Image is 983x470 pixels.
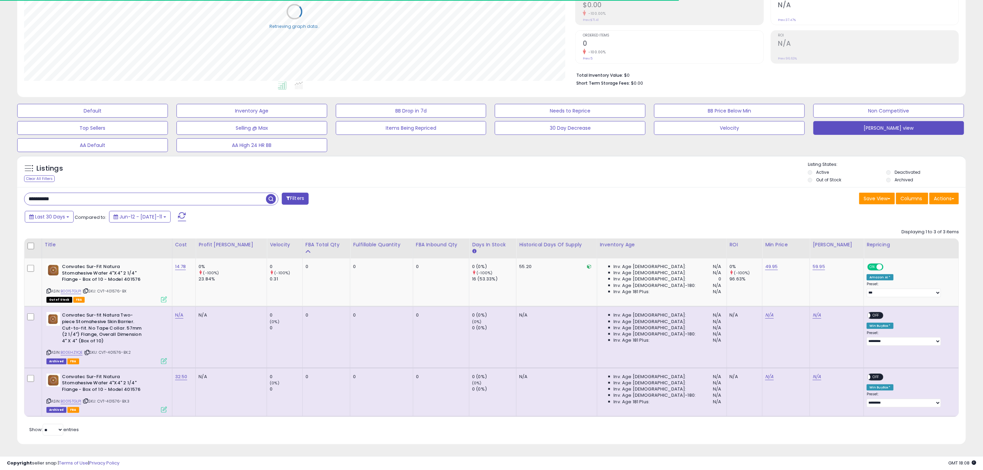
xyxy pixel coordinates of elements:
a: Privacy Policy [89,460,119,466]
span: N/A [713,399,721,405]
span: FBA [67,359,79,364]
span: Inv. Age 181 Plus: [614,337,650,343]
div: seller snap | | [7,460,119,467]
button: Velocity [654,121,805,135]
div: N/A [730,374,757,380]
button: Top Sellers [17,121,168,135]
small: -100.00% [586,50,606,55]
span: Listings that have been deleted from Seller Central [46,407,66,413]
span: 0 [718,276,721,282]
span: Compared to: [75,214,106,221]
div: 0% [199,264,267,270]
span: | SKU: CVT-401576-BX [83,288,126,294]
span: FBA [67,407,79,413]
h2: $0.00 [583,1,763,10]
button: Actions [929,193,959,204]
span: Last 30 Days [35,213,65,220]
div: 0 (0%) [472,374,516,380]
div: 0 [270,312,302,318]
span: N/A [713,289,721,295]
div: 0 [353,264,408,270]
span: OFF [871,374,882,380]
span: N/A [713,264,721,270]
div: 0% [730,264,762,270]
small: (0%) [472,380,482,386]
span: N/A [713,319,721,325]
button: Inventory Age [177,104,327,118]
span: Inv. Age [DEMOGRAPHIC_DATA]-180: [614,331,696,337]
span: Columns [900,195,922,202]
h2: N/A [778,40,959,49]
a: 49.95 [765,263,778,270]
div: FBA inbound Qty [416,241,466,248]
div: FBA Total Qty [306,241,347,248]
div: 0 (0%) [472,386,516,392]
span: 2025-08-11 18:08 GMT [948,460,976,466]
div: 0 [306,264,345,270]
span: Inv. Age [DEMOGRAPHIC_DATA]-180: [614,282,696,289]
strong: Copyright [7,460,32,466]
p: Listing States: [808,161,966,168]
div: 16 (53.33%) [472,276,516,282]
b: Convatec Sur-fit Natura Two-piece Stomahesive Skin Barrier. Cut-to-fit. No Tape Collar. 57mm (2 1... [62,312,146,346]
span: N/A [713,282,721,289]
div: Displaying 1 to 3 of 3 items [901,229,959,235]
span: $0.00 [631,80,643,86]
button: [PERSON_NAME] view [813,121,964,135]
span: Show: entries [29,426,79,433]
div: 55.20 [519,264,591,270]
small: Days In Stock. [472,248,476,255]
span: Listings that have been deleted from Seller Central [46,359,66,364]
span: Inv. Age [DEMOGRAPHIC_DATA]: [614,380,686,386]
b: Convatec Sur-Fit Natura Stomahesive Wafer 4"X4" 2 1/4" Flange - Box of 10 - Model 401576 [62,374,146,395]
span: Inv. Age 181 Plus: [614,289,650,295]
div: 0 (0%) [472,312,516,318]
span: Inv. Age [DEMOGRAPHIC_DATA]: [614,325,686,331]
div: Min Price [765,241,807,248]
div: N/A [519,374,591,380]
a: Terms of Use [59,460,88,466]
div: Win BuyBox * [867,323,894,329]
div: 0.31 [270,276,302,282]
span: Inv. Age [DEMOGRAPHIC_DATA]: [614,264,686,270]
div: 0 [270,374,302,380]
div: 0 [306,312,345,318]
button: Non Competitive [813,104,964,118]
button: BB Drop in 7d [336,104,487,118]
div: Historical Days Of Supply [519,241,594,248]
button: Save View [859,193,895,204]
span: Inv. Age [DEMOGRAPHIC_DATA]: [614,270,686,276]
div: Velocity [270,241,300,248]
small: (-100%) [274,270,290,276]
span: | SKU: CVT-401576-BX.2 [84,350,131,355]
div: 0 (0%) [472,264,516,270]
div: 0 [270,386,302,392]
small: (0%) [270,319,279,324]
small: (0%) [472,319,482,324]
b: Total Inventory Value: [576,72,623,78]
span: | SKU: CVT-401576-BX.3 [83,398,130,404]
span: ROI [778,34,959,38]
small: Prev: 96.63% [778,56,797,61]
button: AA Default [17,138,168,152]
span: Inv. Age [DEMOGRAPHIC_DATA]: [614,276,686,282]
div: [PERSON_NAME] [813,241,861,248]
div: 0 [270,325,302,331]
div: 0 [306,374,345,380]
span: Inv. Age [DEMOGRAPHIC_DATA]: [614,386,686,392]
span: Inv. Age 181 Plus: [614,399,650,405]
div: 96.63% [730,276,762,282]
div: ROI [730,241,760,248]
label: Out of Stock [816,177,842,183]
span: Jun-12 - [DATE]-11 [119,213,162,220]
span: N/A [713,337,721,343]
div: Clear All Filters [24,175,55,182]
div: Amazon AI * [867,274,894,280]
div: 0 [416,264,464,270]
small: Prev: 37.47% [778,18,796,22]
button: Filters [282,193,309,205]
div: 0 (0%) [472,325,516,331]
img: 31TMAUsNg6L._SL40_.jpg [46,264,60,277]
div: 0 [416,312,464,318]
span: Inv. Age [DEMOGRAPHIC_DATA]: [614,312,686,318]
